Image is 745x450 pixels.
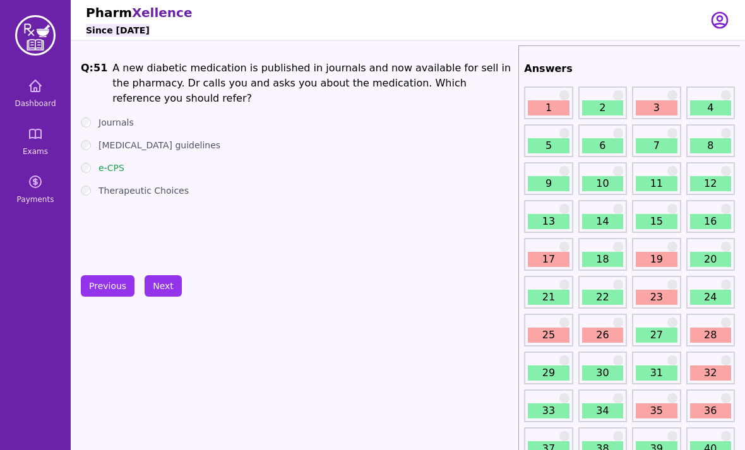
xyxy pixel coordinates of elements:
[86,5,132,20] span: Pharm
[690,176,731,191] a: 12
[690,138,731,153] a: 8
[690,403,731,418] a: 36
[528,138,569,153] a: 5
[528,252,569,267] a: 17
[636,403,677,418] a: 35
[636,100,677,115] a: 3
[5,167,66,212] a: Payments
[528,403,569,418] a: 33
[81,61,107,106] h1: Q: 51
[582,176,623,191] a: 10
[98,116,134,129] label: Journals
[15,98,56,109] span: Dashboard
[636,176,677,191] a: 11
[528,176,569,191] a: 9
[690,214,731,229] a: 16
[636,365,677,381] a: 31
[636,138,677,153] a: 7
[582,403,623,418] a: 34
[524,61,735,76] h2: Answers
[636,290,677,305] a: 23
[636,214,677,229] a: 15
[690,252,731,267] a: 20
[690,328,731,343] a: 28
[690,100,731,115] a: 4
[23,146,48,157] span: Exams
[528,290,569,305] a: 21
[86,24,150,37] h6: Since [DATE]
[582,214,623,229] a: 14
[528,328,569,343] a: 25
[5,119,66,164] a: Exams
[528,100,569,115] a: 1
[98,162,124,174] label: e-CPS
[17,194,54,204] span: Payments
[582,328,623,343] a: 26
[636,328,677,343] a: 27
[582,100,623,115] a: 2
[528,365,569,381] a: 29
[5,71,66,116] a: Dashboard
[98,139,220,151] label: [MEDICAL_DATA] guidelines
[582,252,623,267] a: 18
[15,15,56,56] img: PharmXellence Logo
[98,184,189,197] label: Therapeutic Choices
[145,275,182,297] button: Next
[132,5,192,20] span: Xellence
[582,290,623,305] a: 22
[582,138,623,153] a: 6
[636,252,677,267] a: 19
[582,365,623,381] a: 30
[690,365,731,381] a: 32
[690,290,731,305] a: 24
[81,275,134,297] button: Previous
[528,214,569,229] a: 13
[112,61,513,106] li: A new diabetic medication is published in journals and now available for sell in the pharmacy. Dr...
